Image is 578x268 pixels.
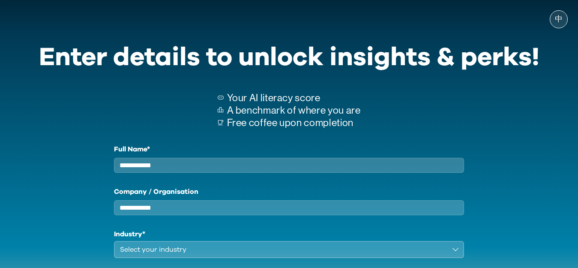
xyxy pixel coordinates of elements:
h1: Industry* [114,229,464,239]
p: Your AI literacy score [227,92,361,104]
div: Enter details to unlock insights & perks! [39,37,539,78]
span: 中 [555,15,563,24]
label: Company / Organisation [114,187,464,197]
button: Select your industry [114,241,464,258]
div: Select your industry [120,244,446,255]
p: Free coffee upon completion [227,117,361,129]
p: A benchmark of where you are [227,104,361,117]
label: Full Name* [114,144,464,154]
